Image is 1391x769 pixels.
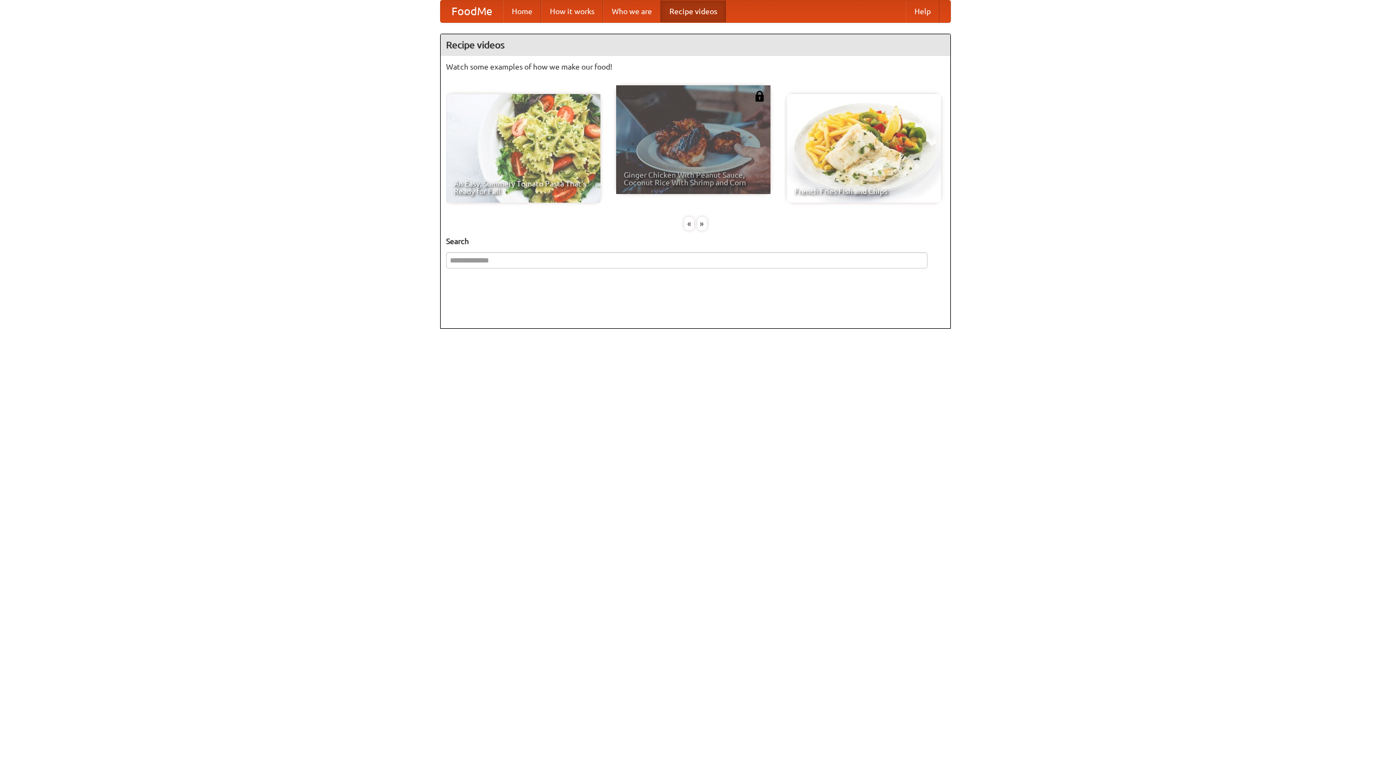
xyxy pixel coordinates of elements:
[661,1,726,22] a: Recipe videos
[541,1,603,22] a: How it works
[446,61,945,72] p: Watch some examples of how we make our food!
[794,187,933,195] span: French Fries Fish and Chips
[603,1,661,22] a: Who we are
[787,94,941,203] a: French Fries Fish and Chips
[446,94,600,203] a: An Easy, Summery Tomato Pasta That's Ready for Fall
[684,217,694,230] div: «
[906,1,939,22] a: Help
[454,180,593,195] span: An Easy, Summery Tomato Pasta That's Ready for Fall
[754,91,765,102] img: 483408.png
[697,217,707,230] div: »
[441,34,950,56] h4: Recipe videos
[446,236,945,247] h5: Search
[503,1,541,22] a: Home
[441,1,503,22] a: FoodMe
